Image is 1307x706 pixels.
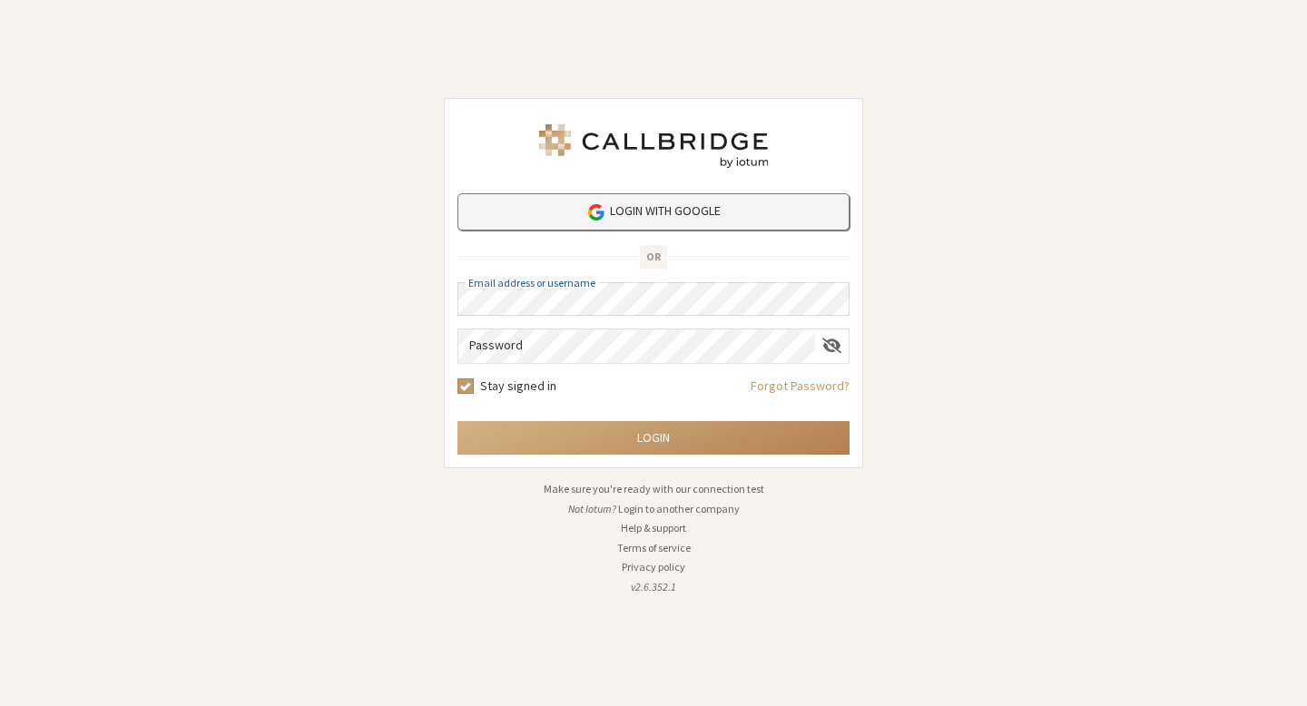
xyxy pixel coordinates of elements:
img: google-icon.png [586,202,606,222]
button: Login to another company [618,501,740,517]
a: Terms of service [617,541,691,554]
input: Email address or username [457,282,850,316]
div: Show password [815,329,849,361]
iframe: Chat [1262,659,1293,693]
a: Help & support [621,521,686,534]
span: OR [640,245,667,269]
li: Not Iotum? [444,501,863,517]
a: Login with Google [457,193,850,230]
label: Stay signed in [480,377,556,396]
img: Iotum [536,124,771,168]
button: Login [457,421,850,455]
input: Password [458,329,815,363]
a: Privacy policy [622,560,685,574]
li: v2.6.352.1 [444,579,863,595]
a: Forgot Password? [751,377,850,408]
a: Make sure you're ready with our connection test [544,482,764,495]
